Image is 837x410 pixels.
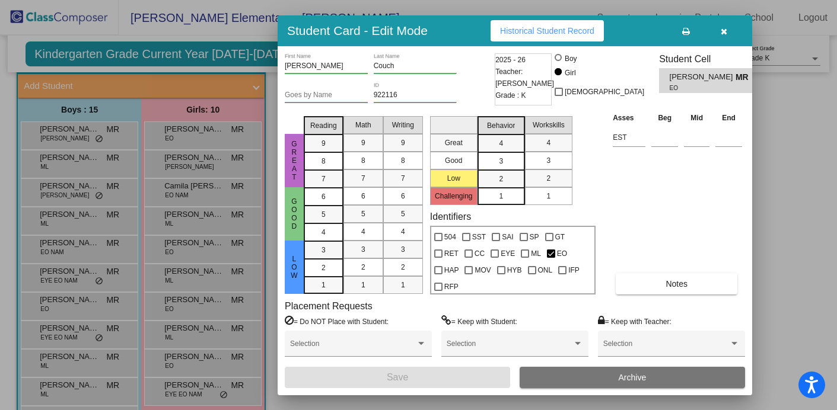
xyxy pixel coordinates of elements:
span: 2 [499,174,503,184]
th: Beg [648,111,681,124]
span: SST [472,230,486,244]
span: SP [530,230,539,244]
span: 6 [322,191,326,202]
span: Grade : K [495,89,526,101]
span: EO [670,84,727,92]
span: 1 [546,191,550,201]
th: Asses [610,111,648,124]
input: goes by name [285,91,368,100]
span: 5 [322,209,326,220]
span: 2025 - 26 [495,54,526,66]
span: Great [289,140,300,181]
span: 1 [322,280,326,290]
span: CC [475,246,485,261]
span: 3 [401,244,405,255]
span: 7 [361,173,365,184]
h3: Student Cell [659,53,762,65]
div: Boy [564,53,577,64]
span: 8 [401,155,405,166]
span: 4 [499,138,503,149]
span: 8 [322,156,326,166]
span: 7 [401,173,405,184]
span: 3 [361,244,365,255]
span: MOV [475,263,491,277]
span: Good [289,197,300,230]
span: 6 [401,191,405,201]
span: 1 [499,191,503,201]
span: 6 [361,191,365,201]
span: 1 [401,280,405,290]
div: Girl [564,68,576,78]
span: Writing [392,120,414,130]
span: 5 [401,209,405,219]
span: Archive [619,373,647,382]
span: Save [387,372,408,382]
span: 4 [401,226,405,237]
label: Placement Requests [285,300,373,312]
span: 9 [361,137,365,148]
span: SAI [502,230,513,244]
label: = Do NOT Place with Student: [285,315,389,327]
button: Historical Student Record [491,20,604,41]
span: Low [289,255,300,280]
label: = Keep with Student: [441,315,517,327]
th: Mid [681,111,712,124]
th: End [712,111,745,124]
span: EO [557,246,567,261]
span: 3 [322,245,326,255]
span: [PERSON_NAME] [670,71,736,84]
h3: Student Card - Edit Mode [287,23,428,38]
span: RFP [444,280,459,294]
span: 2 [546,173,550,184]
button: Notes [616,273,737,294]
span: Behavior [487,120,515,131]
span: ML [531,246,541,261]
span: 2 [361,262,365,273]
span: Teacher: [PERSON_NAME] [495,66,554,89]
span: 9 [322,138,326,149]
button: Save [285,367,510,388]
span: Workskills [533,120,565,130]
span: 4 [361,226,365,237]
span: ONL [538,263,553,277]
span: 3 [499,156,503,166]
span: 9 [401,137,405,148]
span: 7 [322,174,326,184]
span: 2 [401,262,405,273]
span: Math [355,120,371,130]
span: GT [555,230,565,244]
span: EYE [501,246,515,261]
span: 1 [361,280,365,290]
span: 8 [361,155,365,166]
label: = Keep with Teacher: [598,315,671,327]
span: [DEMOGRAPHIC_DATA] [565,85,644,99]
span: RET [444,246,459,261]
span: MR [736,71,752,84]
span: 4 [546,137,550,148]
span: IFP [568,263,580,277]
input: assessment [613,129,645,146]
span: 2 [322,262,326,273]
label: Identifiers [430,211,471,222]
span: HAP [444,263,459,277]
span: 5 [361,209,365,219]
button: Archive [520,367,745,388]
span: 4 [322,227,326,238]
span: HYB [507,263,522,277]
span: 504 [444,230,456,244]
span: Notes [666,279,688,289]
input: Enter ID [374,91,457,100]
span: Reading [310,120,337,131]
span: Historical Student Record [500,26,594,36]
span: 3 [546,155,550,166]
